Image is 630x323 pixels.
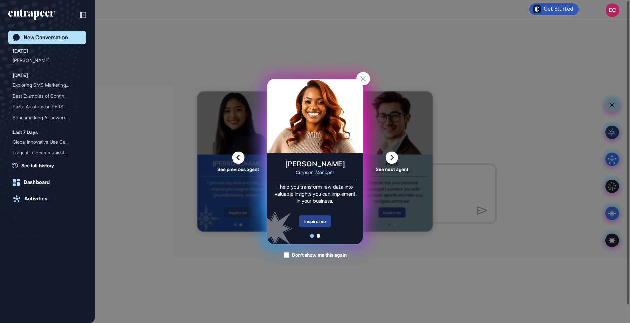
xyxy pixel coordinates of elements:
img: launcher-image-alternative-text [533,5,541,13]
div: [PERSON_NAME] [285,160,345,167]
div: I help you transform raw data into valuable insights you can implement in your business. [274,183,356,204]
div: Last 7 Days [12,128,38,136]
div: Benchmarking AI-powered HR Automation Platforms Against KAI at Koçsistem [12,112,82,123]
a: Activities [8,192,86,205]
div: Pazar Araştırması [PERSON_NAME] [12,101,77,112]
div: Exploring SMS Marketing S... [12,80,77,91]
span: See previous agent [217,167,259,172]
div: Dashboard [24,179,50,185]
div: Pazar Araştırması Talebi [12,101,82,112]
a: Dashboard [8,176,86,189]
div: Inspire me [299,215,331,227]
div: Best Examples of Continuous Innovation in Airline and Air Travel Industries [12,91,82,101]
div: Exploring SMS Marketing Startups in Turkey [12,80,82,91]
span: See full history [21,162,54,169]
div: [DATE] [12,47,28,55]
div: [DATE] [12,71,28,79]
a: New Conversation [8,31,86,44]
div: Don't show me this again [292,252,347,258]
div: Curie [12,55,82,66]
div: Benchmarking AI-powered H... [12,112,77,123]
div: Best Examples of Continuo... [12,91,77,101]
img: curie-card.png [267,79,363,153]
div: [PERSON_NAME] [12,55,77,66]
div: Activities [24,196,47,202]
div: New Conversation [24,34,68,41]
div: Largest Telecommunications Companies [12,147,82,158]
button: EC [606,3,619,17]
div: Get Started [544,6,573,13]
span: See next agent [376,167,408,172]
div: Open Get Started checklist [529,3,579,15]
div: Global Innovative Use Cas... [12,136,77,147]
div: Curation Manager [296,170,334,175]
a: See full history [12,162,86,169]
div: Global Innovative Use Cases in Telecommunications [12,136,82,147]
div: entrapeer-logo [8,9,55,20]
div: Largest Telecommunication... [12,147,77,158]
